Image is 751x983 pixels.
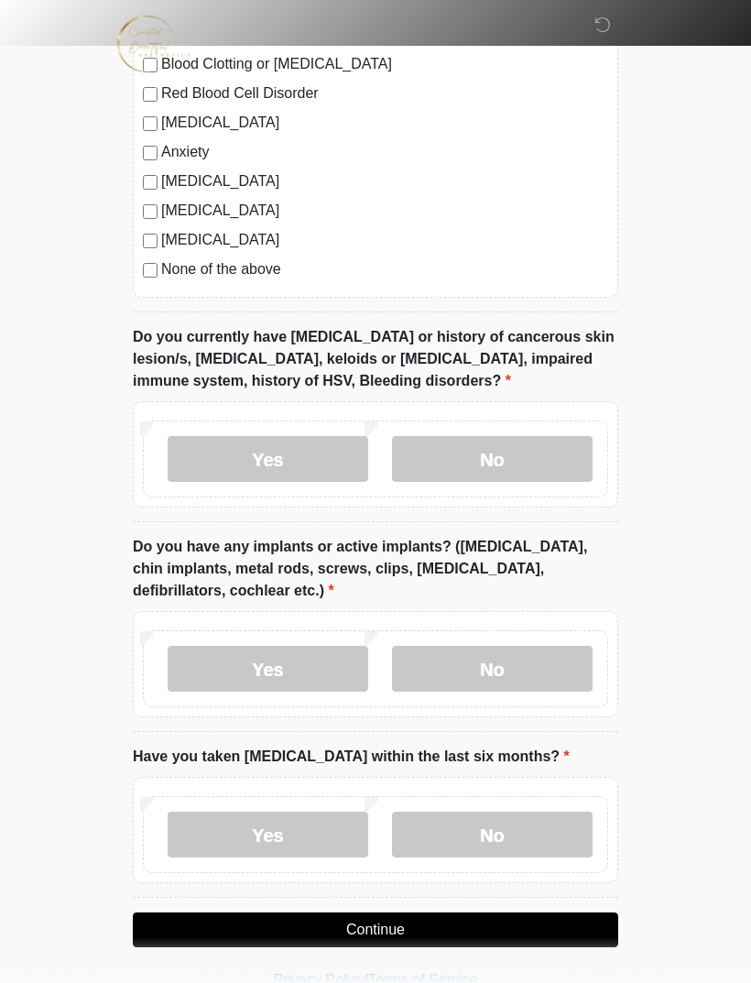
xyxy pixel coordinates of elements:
[168,436,368,482] label: Yes
[143,204,158,219] input: [MEDICAL_DATA]
[133,536,618,602] label: Do you have any implants or active implants? ([MEDICAL_DATA], chin implants, metal rods, screws, ...
[161,141,608,163] label: Anxiety
[161,82,608,104] label: Red Blood Cell Disorder
[133,746,570,768] label: Have you taken [MEDICAL_DATA] within the last six months?
[392,646,593,692] label: No
[161,170,608,192] label: [MEDICAL_DATA]
[114,14,191,73] img: Created Beautiful Aesthetics Logo
[143,116,158,131] input: [MEDICAL_DATA]
[133,326,618,392] label: Do you currently have [MEDICAL_DATA] or history of cancerous skin lesion/s, [MEDICAL_DATA], keloi...
[143,146,158,160] input: Anxiety
[161,258,608,280] label: None of the above
[161,229,608,251] label: [MEDICAL_DATA]
[143,87,158,102] input: Red Blood Cell Disorder
[143,234,158,248] input: [MEDICAL_DATA]
[392,812,593,857] label: No
[161,200,608,222] label: [MEDICAL_DATA]
[143,175,158,190] input: [MEDICAL_DATA]
[168,646,368,692] label: Yes
[168,812,368,857] label: Yes
[161,112,608,134] label: [MEDICAL_DATA]
[133,912,618,947] button: Continue
[143,263,158,278] input: None of the above
[392,436,593,482] label: No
